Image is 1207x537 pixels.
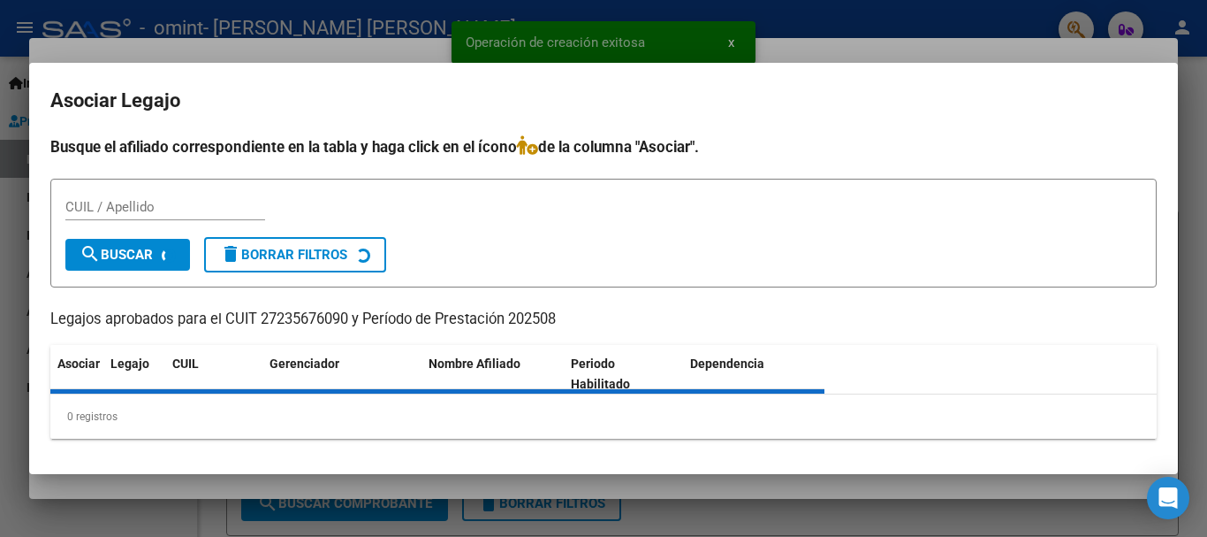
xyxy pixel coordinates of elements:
span: Legajo [110,357,149,371]
datatable-header-cell: Dependencia [683,345,825,403]
span: CUIL [172,357,199,371]
span: Dependencia [690,357,764,371]
span: Borrar Filtros [220,247,347,263]
div: 0 registros [50,395,1157,439]
span: Asociar [57,357,100,371]
datatable-header-cell: Legajo [103,345,165,403]
datatable-header-cell: Asociar [50,345,103,403]
datatable-header-cell: Gerenciador [262,345,421,403]
datatable-header-cell: Periodo Habilitado [564,345,683,403]
button: Borrar Filtros [204,237,386,272]
h2: Asociar Legajo [50,84,1157,118]
button: Buscar [65,239,190,271]
span: Periodo Habilitado [571,357,630,391]
span: Gerenciador [269,357,339,371]
div: Open Intercom Messenger [1147,477,1189,519]
datatable-header-cell: Nombre Afiliado [421,345,564,403]
h4: Busque el afiliado correspondiente en la tabla y haga click en el ícono de la columna "Asociar". [50,135,1157,158]
span: Nombre Afiliado [429,357,520,371]
span: Buscar [80,247,153,263]
datatable-header-cell: CUIL [165,345,262,403]
mat-icon: search [80,243,101,265]
mat-icon: delete [220,243,241,265]
p: Legajos aprobados para el CUIT 27235676090 y Período de Prestación 202508 [50,309,1157,331]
